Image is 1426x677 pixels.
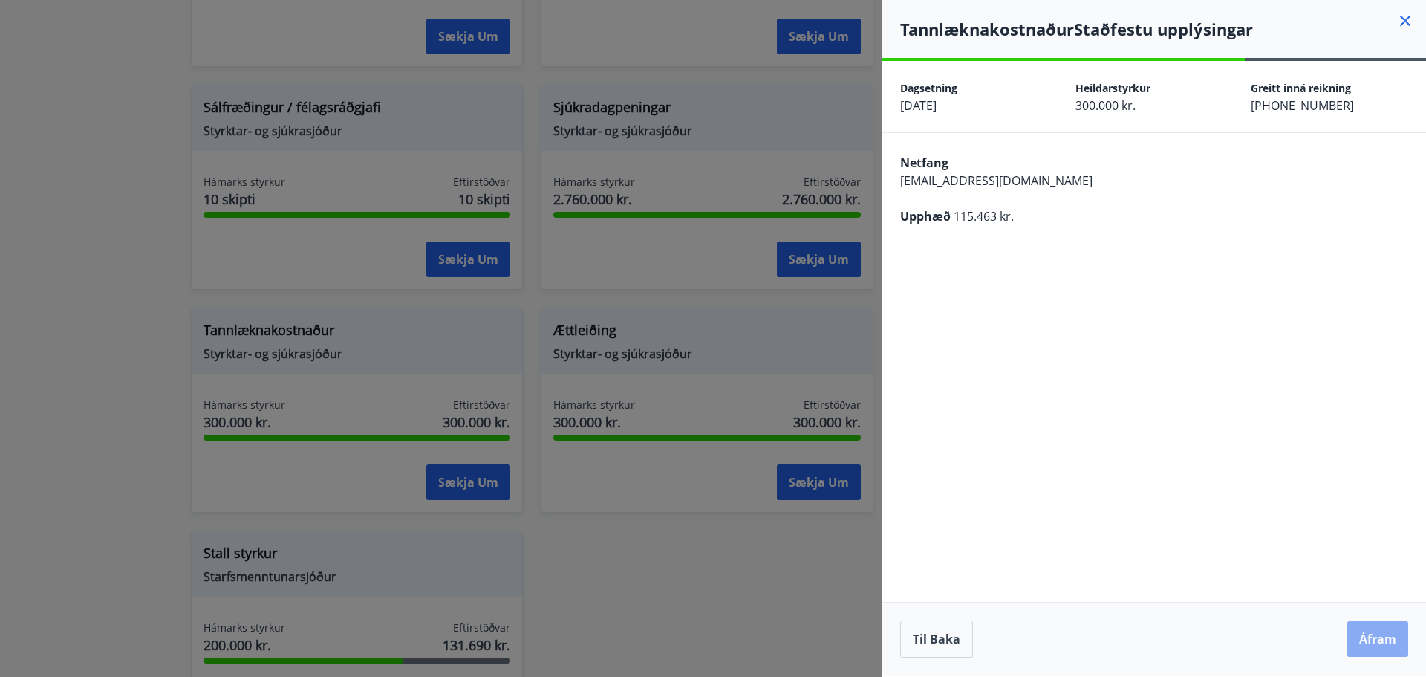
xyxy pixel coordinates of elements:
[900,81,957,95] span: Dagsetning
[900,97,937,114] span: [DATE]
[900,208,951,224] span: Upphæð
[1251,97,1354,114] span: [PHONE_NUMBER]
[900,172,1093,189] span: [EMAIL_ADDRESS][DOMAIN_NAME]
[900,621,973,658] button: Til baka
[954,208,1014,224] span: 115.463 kr.
[1347,621,1408,657] button: Áfram
[900,18,1426,40] h4: Tannlæknakostnaður Staðfestu upplýsingar
[900,155,948,171] span: Netfang
[1075,97,1136,114] span: 300.000 kr.
[1251,81,1351,95] span: Greitt inná reikning
[1075,81,1150,95] span: Heildarstyrkur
